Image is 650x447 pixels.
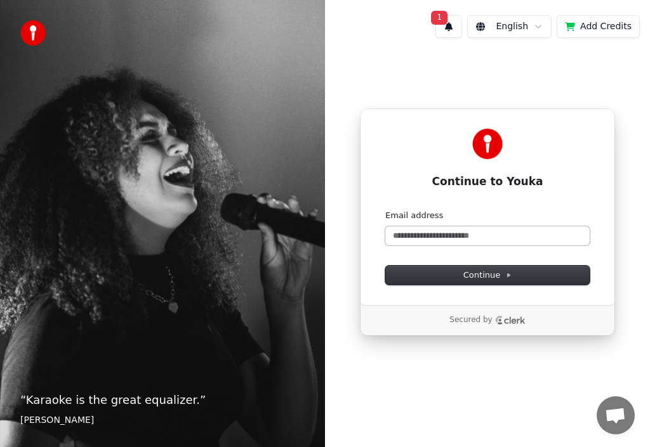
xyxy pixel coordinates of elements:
a: Clerk logo [495,316,526,325]
a: Open chat [597,396,635,434]
span: Continue [463,269,512,281]
h1: Continue to Youka [385,174,590,190]
p: Secured by [449,315,492,325]
button: 1 [435,15,462,38]
span: 1 [431,11,448,25]
img: Youka [472,129,503,159]
button: Continue [385,266,590,285]
label: Email address [385,210,443,221]
button: Add Credits [557,15,640,38]
img: youka [20,20,46,46]
p: “ Karaoke is the great equalizer. ” [20,391,305,409]
footer: [PERSON_NAME] [20,414,305,427]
